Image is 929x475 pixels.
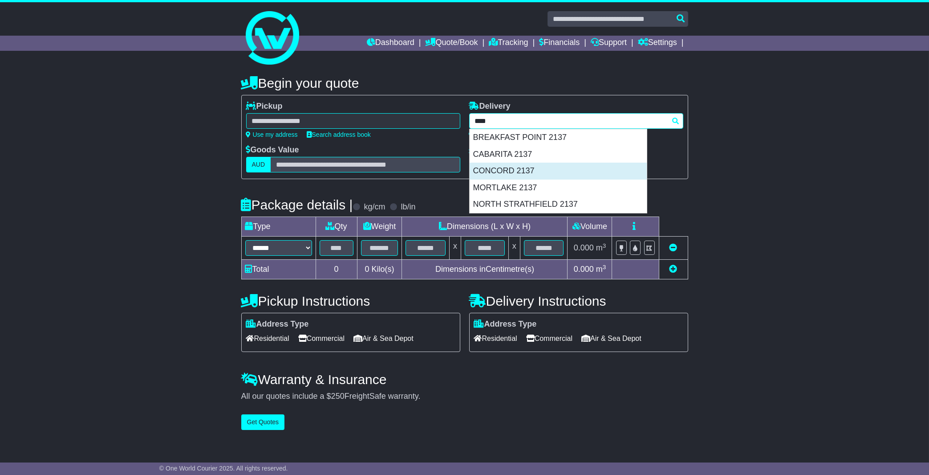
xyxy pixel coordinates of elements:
div: NORTH STRATHFIELD 2137 [470,196,647,213]
td: 0 [316,260,357,279]
label: kg/cm [364,202,385,212]
td: x [508,237,520,260]
span: Air & Sea Depot [353,332,414,345]
span: m [596,243,606,252]
div: All our quotes include a $ FreightSafe warranty. [241,392,688,401]
a: Tracking [489,36,528,51]
h4: Package details | [241,197,353,212]
span: Residential [474,332,517,345]
button: Get Quotes [241,414,285,430]
td: Type [241,217,316,237]
span: m [596,265,606,274]
div: CONCORD 2137 [470,163,647,180]
div: CABARITA 2137 [470,146,647,163]
td: Kilo(s) [357,260,402,279]
span: Residential [246,332,289,345]
span: 0.000 [574,243,594,252]
span: 0.000 [574,265,594,274]
span: Air & Sea Depot [581,332,641,345]
label: Address Type [246,319,309,329]
label: Goods Value [246,145,299,155]
a: Quote/Book [425,36,478,51]
label: lb/in [401,202,415,212]
label: Address Type [474,319,537,329]
td: Weight [357,217,402,237]
span: Commercial [526,332,572,345]
label: Pickup [246,102,283,111]
span: 0 [365,265,369,274]
td: Qty [316,217,357,237]
label: Delivery [469,102,511,111]
div: MORTLAKE 2137 [470,180,647,197]
span: 250 [331,392,345,401]
a: Remove this item [669,243,677,252]
a: Support [591,36,627,51]
a: Use my address [246,131,298,138]
typeahead: Please provide city [469,113,683,129]
a: Dashboard [367,36,414,51]
td: Volume [568,217,612,237]
sup: 3 [603,242,606,249]
h4: Pickup Instructions [241,294,460,308]
a: Add new item [669,265,677,274]
td: Dimensions in Centimetre(s) [402,260,568,279]
h4: Begin your quote [241,76,688,90]
td: x [450,237,461,260]
h4: Delivery Instructions [469,294,688,308]
td: Dimensions (L x W x H) [402,217,568,237]
sup: 3 [603,264,606,270]
a: Search address book [307,131,371,138]
span: Commercial [298,332,345,345]
a: Settings [638,36,677,51]
label: AUD [246,157,271,172]
h4: Warranty & Insurance [241,372,688,387]
a: Financials [539,36,580,51]
td: Total [241,260,316,279]
span: © One World Courier 2025. All rights reserved. [159,465,288,472]
div: BREAKFAST POINT 2137 [470,129,647,146]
